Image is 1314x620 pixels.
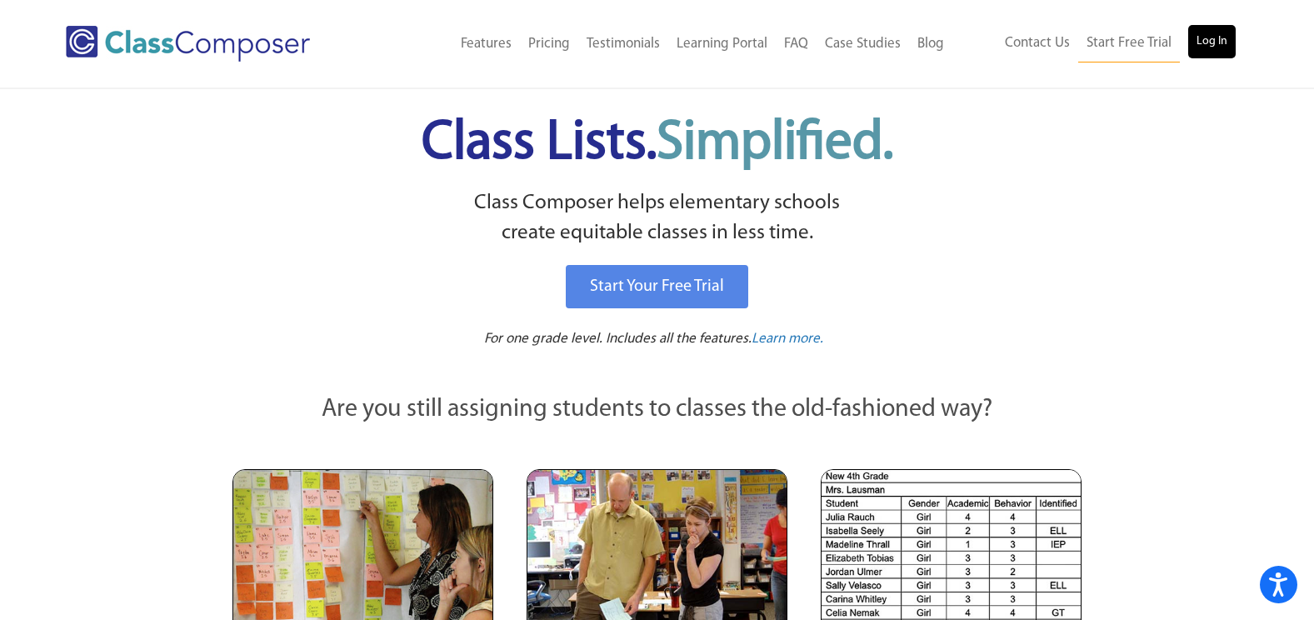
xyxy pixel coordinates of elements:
[752,332,823,346] span: Learn more.
[909,26,952,62] a: Blog
[374,26,953,62] nav: Header Menu
[590,278,724,295] span: Start Your Free Trial
[657,117,893,171] span: Simplified.
[817,26,909,62] a: Case Studies
[1188,25,1236,58] a: Log In
[952,25,1236,62] nav: Header Menu
[452,26,520,62] a: Features
[1078,25,1180,62] a: Start Free Trial
[520,26,578,62] a: Pricing
[422,117,893,171] span: Class Lists.
[484,332,752,346] span: For one grade level. Includes all the features.
[752,329,823,350] a: Learn more.
[668,26,776,62] a: Learning Portal
[578,26,668,62] a: Testimonials
[566,265,748,308] a: Start Your Free Trial
[66,26,310,62] img: Class Composer
[776,26,817,62] a: FAQ
[232,392,1082,428] p: Are you still assigning students to classes the old-fashioned way?
[230,188,1085,249] p: Class Composer helps elementary schools create equitable classes in less time.
[997,25,1078,62] a: Contact Us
